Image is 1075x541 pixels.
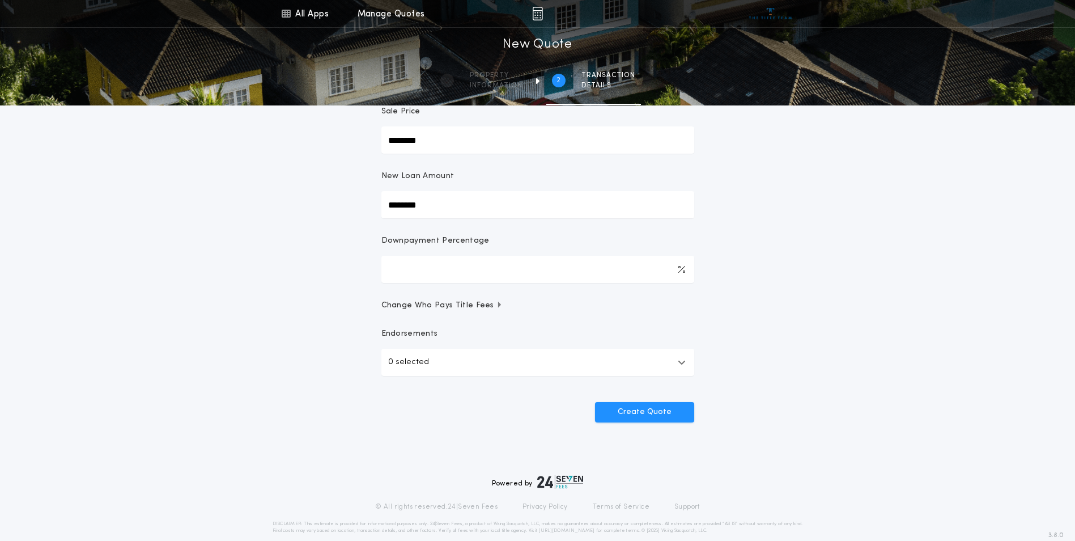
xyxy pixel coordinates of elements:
[556,76,560,85] h2: 2
[388,356,429,369] p: 0 selected
[581,81,635,90] span: details
[381,235,490,247] p: Downpayment Percentage
[470,71,522,80] span: Property
[503,36,572,54] h1: New Quote
[273,521,803,534] p: DISCLAIMER: This estimate is provided for informational purposes only. 24|Seven Fees, a product o...
[381,349,694,376] button: 0 selected
[522,502,568,512] a: Privacy Policy
[593,502,649,512] a: Terms of Service
[532,7,543,20] img: img
[674,502,700,512] a: Support
[381,328,694,340] p: Endorsements
[381,171,454,182] p: New Loan Amount
[1048,530,1064,540] span: 3.8.0
[381,126,694,154] input: Sale Price
[381,256,694,283] input: Downpayment Percentage
[537,475,584,489] img: logo
[595,402,694,422] button: Create Quote
[581,71,635,80] span: Transaction
[381,300,503,311] span: Change Who Pays Title Fees
[470,81,522,90] span: information
[381,106,420,117] p: Sale Price
[538,529,594,533] a: [URL][DOMAIN_NAME]
[492,475,584,489] div: Powered by
[375,502,498,512] p: © All rights reserved. 24|Seven Fees
[381,191,694,218] input: New Loan Amount
[749,8,792,19] img: vs-icon
[381,300,694,311] button: Change Who Pays Title Fees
